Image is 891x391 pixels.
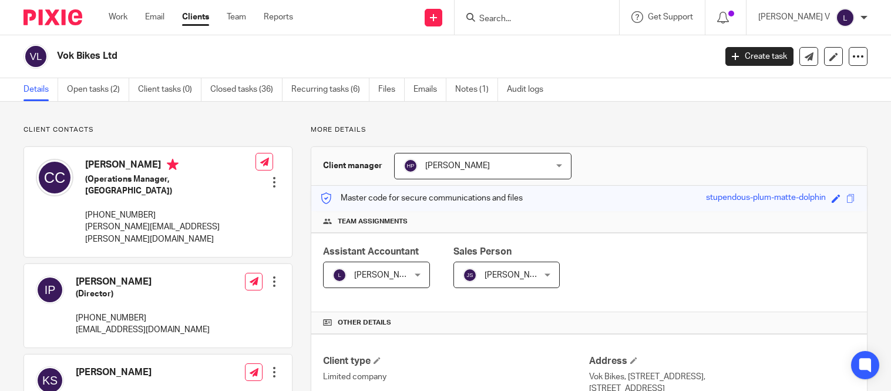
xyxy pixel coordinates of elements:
a: Notes (1) [455,78,498,101]
h2: Vok Bikes Ltd [57,50,577,62]
a: Open tasks (2) [67,78,129,101]
a: Reports [264,11,293,23]
img: svg%3E [463,268,477,282]
h4: [PERSON_NAME] [76,366,210,379]
h5: (Director) [76,288,210,300]
span: Team assignments [338,217,408,226]
span: [PERSON_NAME] V [354,271,426,279]
p: Vok Bikes, [STREET_ADDRESS], [589,371,855,383]
span: Assistant Accountant [323,247,419,256]
p: Master code for secure communications and files [320,192,523,204]
img: svg%3E [36,159,73,196]
img: svg%3E [36,276,64,304]
a: Email [145,11,164,23]
img: svg%3E [836,8,855,27]
i: Primary [167,159,179,171]
h4: [PERSON_NAME] [85,159,255,173]
a: Client tasks (0) [138,78,201,101]
p: Client contacts [23,125,292,135]
p: More details [311,125,868,135]
h4: [PERSON_NAME] [76,276,210,288]
a: Create task [725,47,794,66]
input: Search [478,14,584,25]
p: [PHONE_NUMBER] [76,312,210,324]
img: svg%3E [404,159,418,173]
span: Get Support [648,13,693,21]
h4: Address [589,355,855,367]
a: Emails [413,78,446,101]
a: Files [378,78,405,101]
a: Clients [182,11,209,23]
a: Work [109,11,127,23]
p: [PERSON_NAME][EMAIL_ADDRESS][PERSON_NAME][DOMAIN_NAME] [85,221,255,245]
a: Details [23,78,58,101]
a: Recurring tasks (6) [291,78,369,101]
img: svg%3E [332,268,347,282]
span: Sales Person [453,247,512,256]
img: Pixie [23,9,82,25]
p: [PHONE_NUMBER] [85,209,255,221]
a: Audit logs [507,78,552,101]
img: svg%3E [23,44,48,69]
h3: Client manager [323,160,382,172]
span: [PERSON_NAME] [485,271,549,279]
a: Closed tasks (36) [210,78,283,101]
span: [PERSON_NAME] [425,162,490,170]
h4: Client type [323,355,589,367]
p: [PERSON_NAME] V [758,11,830,23]
p: [EMAIL_ADDRESS][DOMAIN_NAME] [76,324,210,336]
h5: (Operations Manager, [GEOGRAPHIC_DATA]) [85,173,255,198]
a: Team [227,11,246,23]
span: Other details [338,318,391,327]
p: Limited company [323,371,589,383]
div: stupendous-plum-matte-dolphin [706,192,826,205]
